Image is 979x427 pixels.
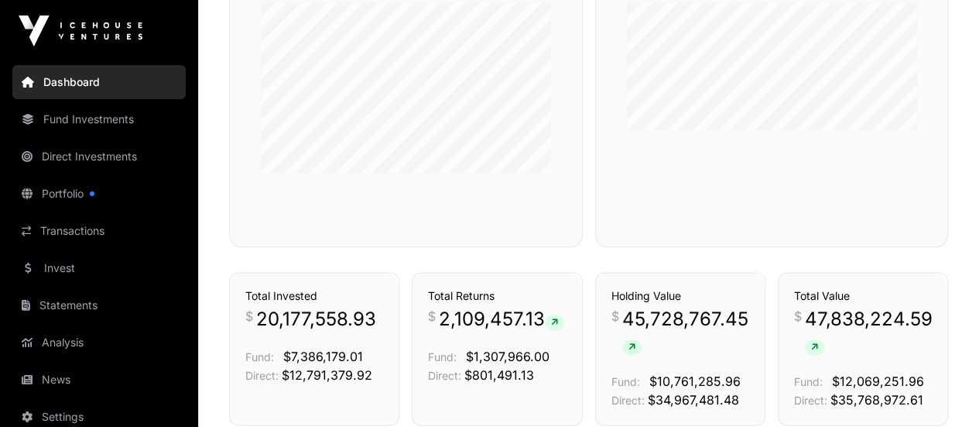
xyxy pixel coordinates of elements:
h3: Holding Value [611,288,749,304]
h3: Total Returns [428,288,566,304]
h3: Total Invested [245,288,383,304]
span: Fund: [245,350,274,363]
a: Statements [12,288,186,322]
span: $ [245,307,253,325]
iframe: Chat Widget [902,353,979,427]
span: 2,109,457.13 [439,307,564,332]
span: 45,728,767.45 [622,307,749,356]
a: Fund Investments [12,102,186,136]
img: Icehouse Ventures Logo [19,15,142,46]
a: News [12,363,186,397]
span: Direct: [245,369,279,382]
h3: Total Value [794,288,932,304]
a: Transactions [12,214,186,248]
a: Invest [12,251,186,285]
span: 47,838,224.59 [805,307,933,356]
span: $ [794,307,802,325]
span: 20,177,558.93 [256,307,376,332]
span: Direct: [428,369,461,382]
span: Fund: [794,375,823,388]
span: $801,491.13 [464,367,534,383]
span: $ [611,307,619,325]
a: Dashboard [12,65,186,99]
span: $1,307,966.00 [466,349,549,364]
span: Fund: [611,375,640,388]
span: $7,386,179.01 [283,349,363,364]
span: $ [428,307,436,325]
a: Direct Investments [12,139,186,174]
span: Direct: [794,394,827,407]
span: $12,069,251.96 [832,374,924,389]
span: $10,761,285.96 [649,374,741,389]
span: Fund: [428,350,457,363]
a: Analysis [12,325,186,360]
span: Direct: [611,394,645,407]
span: $12,791,379.92 [282,367,372,383]
a: Portfolio [12,177,186,211]
span: $34,967,481.48 [648,392,739,408]
span: $35,768,972.61 [830,392,923,408]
